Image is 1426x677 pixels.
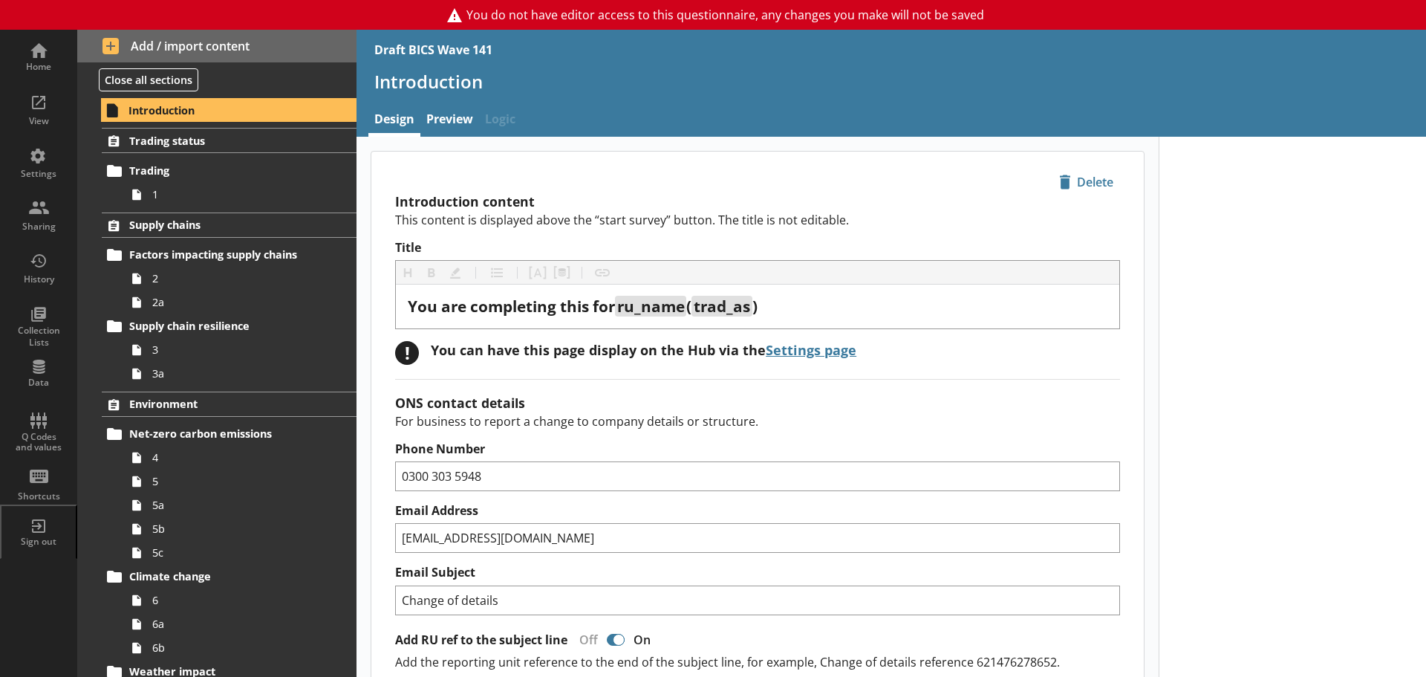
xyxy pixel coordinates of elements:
[99,68,198,91] button: Close all sections
[752,296,758,317] span: )
[374,42,492,58] div: Draft BICS Wave 141
[152,450,318,464] span: 4
[617,296,685,317] span: ru_name
[125,470,356,493] a: 5
[374,70,1408,93] h1: Introduction
[152,593,318,607] span: 6
[102,392,356,417] a: Environment
[395,240,1120,256] label: Title
[102,422,356,446] a: Net-zero carbon emissions
[125,267,356,291] a: 2
[13,61,65,73] div: Home
[1052,169,1120,195] button: Delete
[102,565,356,589] a: Climate change
[368,105,420,137] a: Design
[77,30,356,62] button: Add / import content
[13,115,65,127] div: View
[102,243,356,267] a: Factors impacting supply chains
[125,541,356,565] a: 5c
[125,362,356,386] a: 3a
[108,422,356,565] li: Net-zero carbon emissions455a5b5c
[13,325,65,348] div: Collection Lists
[102,159,356,183] a: Trading
[152,474,318,488] span: 5
[395,394,1120,412] h2: ONS contact details
[129,427,312,441] span: Net-zero carbon emissions
[567,632,604,648] div: Off
[152,271,318,285] span: 2
[152,522,318,536] span: 5b
[13,490,65,502] div: Shortcuts
[102,314,356,338] a: Supply chain resilience
[13,377,65,389] div: Data
[395,503,1120,519] label: Email Address
[129,134,312,148] span: Trading status
[108,314,356,386] li: Supply chain resilience33a
[152,498,318,512] span: 5a
[686,296,691,317] span: (
[766,341,856,359] a: Settings page
[101,98,356,122] a: Introduction
[125,493,356,517] a: 5a
[125,636,356,660] a: 6b
[108,243,356,314] li: Factors impacting supply chains22a
[395,565,1120,580] label: Email Subject
[77,213,356,386] li: Supply chainsFactors impacting supply chains22aSupply chain resilience33a
[152,366,318,380] span: 3a
[628,632,662,648] div: On
[408,297,1107,317] div: Title
[125,517,356,541] a: 5b
[395,413,1120,430] p: For business to report a change to company details or structure.
[152,187,318,201] span: 1
[125,589,356,612] a: 6
[13,432,65,453] div: Q Codes and values
[13,221,65,233] div: Sharing
[395,341,419,365] div: !
[13,168,65,180] div: Settings
[395,632,567,648] label: Add RU ref to the subject line
[129,218,312,232] span: Supply chains
[152,343,318,357] span: 3
[129,397,312,411] span: Environment
[108,159,356,207] li: Trading1
[129,319,312,333] span: Supply chain resilience
[152,617,318,631] span: 6a
[395,212,1120,228] p: This content is displayed above the “start survey” button. The title is not editable.
[431,341,856,359] div: You can have this page display on the Hub via the
[479,105,521,137] span: Logic
[125,338,356,362] a: 3
[420,105,479,137] a: Preview
[1053,170,1119,194] span: Delete
[395,441,1120,457] label: Phone Number
[77,128,356,206] li: Trading statusTrading1
[13,273,65,285] div: History
[125,612,356,636] a: 6a
[694,296,750,317] span: trad_as
[152,641,318,655] span: 6b
[395,654,1120,670] p: Add the reporting unit reference to the end of the subject line, for example, Change of details r...
[395,192,1120,210] h2: Introduction content
[102,38,332,54] span: Add / import content
[129,247,312,262] span: Factors impacting supply chains
[13,536,65,548] div: Sign out
[129,569,312,583] span: Climate change
[125,446,356,470] a: 4
[102,128,356,153] a: Trading status
[128,103,312,117] span: Introduction
[125,183,356,207] a: 1
[129,163,312,178] span: Trading
[408,296,615,317] span: You are completing this for
[152,295,318,309] span: 2a
[108,565,356,660] li: Climate change66a6b
[152,545,318,560] span: 5c
[125,291,356,314] a: 2a
[102,213,356,238] a: Supply chains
